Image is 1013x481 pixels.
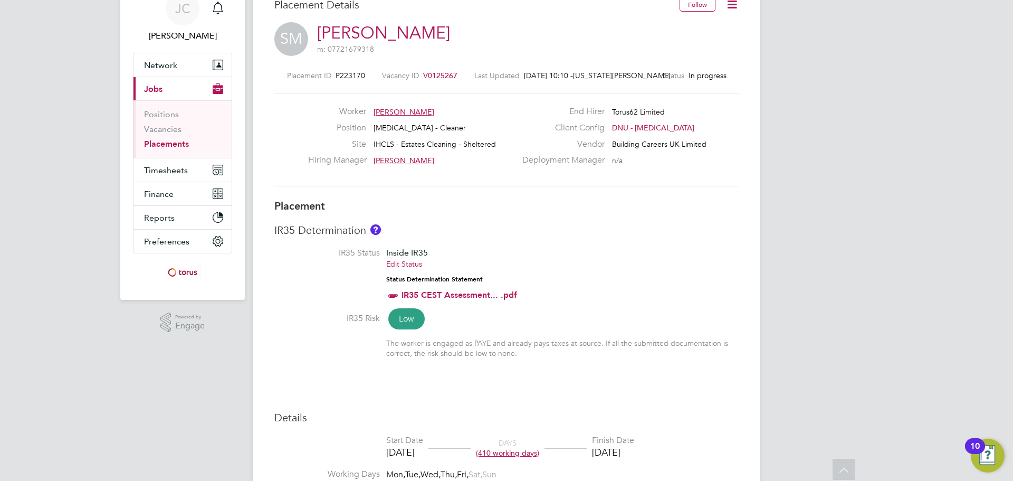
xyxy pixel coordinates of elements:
button: Jobs [133,77,232,100]
button: Timesheets [133,158,232,182]
label: Position [308,122,366,134]
h3: Details [274,411,739,425]
label: End Hirer [516,106,605,117]
span: n/a [612,156,623,165]
label: Working Days [274,469,380,480]
span: V0125267 [423,71,457,80]
span: Finance [144,189,174,199]
button: Network [133,53,232,77]
label: Vacancy ID [382,71,419,80]
button: Open Resource Center, 10 new notifications [971,439,1005,473]
span: SM [274,22,308,56]
label: IR35 Risk [274,313,380,324]
span: Preferences [144,237,189,247]
span: Timesheets [144,165,188,175]
strong: Status Determination Statement [386,276,483,283]
span: P223170 [336,71,365,80]
a: IR35 CEST Assessment... .pdf [402,290,517,300]
span: (410 working days) [476,448,539,458]
span: [US_STATE][PERSON_NAME] [573,71,647,80]
span: Network [144,60,177,70]
div: Start Date [386,435,423,446]
label: Deployment Manager [516,155,605,166]
span: [DATE] 10:10 - [524,71,573,80]
a: [PERSON_NAME] [317,23,450,43]
span: Jenny Creaby [133,30,232,42]
button: Preferences [133,230,232,253]
span: Tue, [405,469,421,480]
span: DNU - [MEDICAL_DATA] [612,123,694,133]
span: IHCLS - Estates Cleaning - Sheltered [374,139,496,149]
div: 10 [970,446,980,460]
span: Sun [482,469,496,480]
label: Placement ID [287,71,331,80]
button: Finance [133,182,232,205]
span: In progress [689,71,727,80]
span: Low [388,308,425,329]
div: Finish Date [592,435,634,446]
span: [PERSON_NAME] [374,107,434,117]
b: Placement [274,200,325,212]
span: Mon, [386,469,405,480]
h3: IR35 Determination [274,223,739,237]
span: Powered by [175,313,205,322]
button: About IR35 [370,224,381,235]
span: Engage [175,322,205,331]
span: Torus62 Limited [612,107,665,117]
span: m: 07721679318 [317,44,374,54]
span: [MEDICAL_DATA] - Cleaner [374,123,466,133]
div: The worker is engaged as PAYE and already pays taxes at source. If all the submitted documentatio... [386,338,739,357]
span: [PERSON_NAME] [374,156,434,165]
label: Site [308,139,366,150]
label: Vendor [516,139,605,150]
button: Reports [133,206,232,229]
label: Last Updated [474,71,520,80]
div: [DATE] [386,446,423,458]
span: Reports [144,213,175,223]
span: Inside IR35 [386,248,428,258]
span: Sat, [469,469,482,480]
span: Fri, [457,469,469,480]
span: Building Careers UK Limited [612,139,706,149]
span: Thu, [441,469,457,480]
img: torus-logo-retina.png [164,264,201,281]
div: Jobs [133,100,232,158]
label: Status [664,71,684,80]
label: IR35 Status [274,248,380,259]
label: Hiring Manager [308,155,366,166]
label: Client Config [516,122,605,134]
div: DAYS [471,438,544,457]
label: Worker [308,106,366,117]
a: Positions [144,109,179,119]
span: JC [175,2,190,15]
a: Vacancies [144,124,181,134]
a: Go to home page [133,264,232,281]
a: Edit Status [386,259,422,269]
span: Wed, [421,469,441,480]
span: Jobs [144,84,163,94]
a: Placements [144,139,189,149]
div: [DATE] [592,446,634,458]
a: Powered byEngage [160,313,205,333]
